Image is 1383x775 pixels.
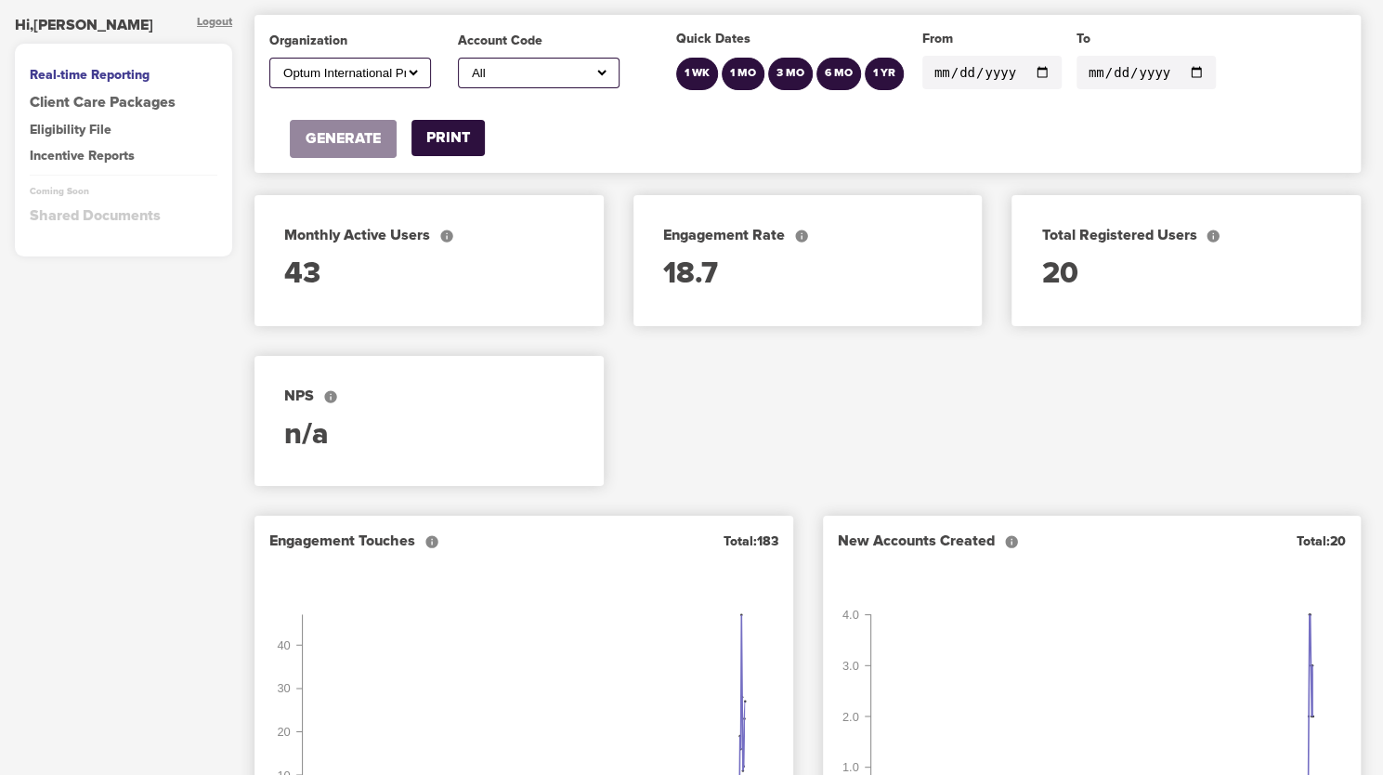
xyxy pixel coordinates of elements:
svg: Engagement Rate is ET (engagement touches) / MAU (monthly active users), an indicator of engageme... [794,229,809,243]
div: Monthly Active Users [284,225,574,246]
div: 3 MO [776,66,804,82]
button: 1 MO [722,58,764,90]
div: Engagement Rate [663,225,953,246]
div: 18.7 [663,254,953,296]
tspan: 1.0 [842,760,858,774]
div: 43 [284,254,574,296]
div: 1 YR [873,66,895,82]
div: Shared Documents [30,205,217,227]
div: Quick Dates [676,30,907,48]
div: Organization [269,32,431,50]
button: 1 WK [676,58,718,90]
div: GENERATE [306,128,381,150]
div: Real-time Reporting [30,66,217,85]
div: Logout [197,15,232,36]
div: 1 MO [730,66,756,82]
div: n/a [284,414,574,457]
a: Client Care Packages [30,92,217,113]
div: 20 [1041,254,1331,296]
div: Total: 183 [724,532,778,551]
svg: A widely used satisfaction measure to determine a customer's propensity to recommend the service ... [323,389,338,404]
div: From [922,30,1062,48]
div: NPS [284,386,574,407]
div: Account Code [458,32,620,50]
button: GENERATE [290,120,397,158]
tspan: 30 [277,681,290,695]
svg: Monthly Active Users. The 30 day rolling count of active users [439,229,454,243]
tspan: 20 [277,725,290,739]
button: 1 YR [865,58,904,90]
div: Engagement Touches [269,531,439,552]
svg: The total number of engaged touches of the various eM life features and programs during the period. [424,534,439,549]
button: PRINT [411,120,485,156]
div: 1 WK [685,66,710,82]
button: 3 MO [768,58,813,90]
div: PRINT [426,127,470,149]
button: 6 MO [816,58,861,90]
tspan: 40 [277,638,290,652]
div: 6 MO [825,66,853,82]
svg: The total number of participants who created accounts for eM Life. [1206,229,1220,243]
div: Hi, [PERSON_NAME] [15,15,153,36]
div: Total Registered Users [1041,225,1331,246]
div: New Accounts Created [838,531,1019,552]
div: Eligibility File [30,121,217,139]
svg: The number of new unique participants who created accounts for eM Life. [1004,534,1019,549]
div: Incentive Reports [30,147,217,165]
div: Coming Soon [30,185,217,198]
div: To [1076,30,1216,48]
tspan: 3.0 [842,659,858,673]
div: Total: 20 [1297,532,1346,551]
tspan: 2.0 [842,710,858,724]
tspan: 4.0 [842,608,858,622]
